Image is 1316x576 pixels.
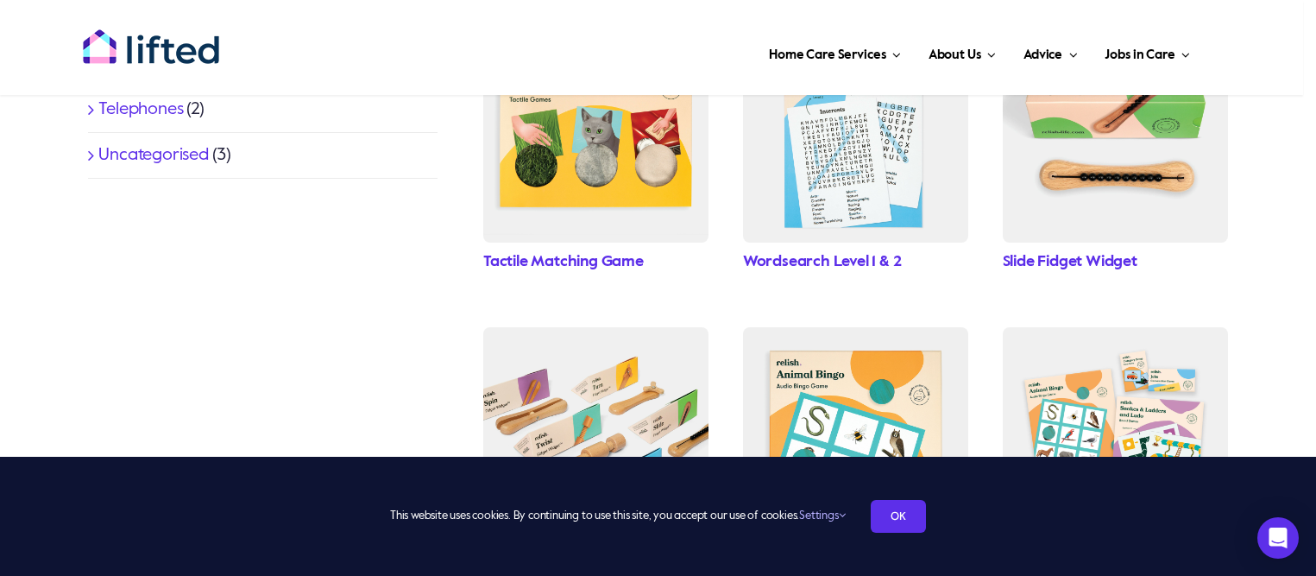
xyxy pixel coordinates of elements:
[1003,327,1228,345] a: games_bundle
[186,101,204,118] span: (2)
[82,28,220,46] a: lifted-logo
[769,41,885,69] span: Home Care Services
[1023,41,1062,69] span: Advice
[1105,41,1174,69] span: Jobs in Care
[98,147,208,164] a: Uncategorised
[764,26,906,78] a: Home Care Services
[390,503,845,530] span: This website uses cookies. By continuing to use this site, you accept our use of cookies.
[1003,254,1137,269] a: Slide Fidget Widget
[1257,517,1299,559] div: Open Intercom Messenger
[483,327,708,345] a: FidgetWidget_Toolkit___media_library_original_2000_2000
[871,500,926,533] a: OK
[1099,26,1195,78] a: Jobs in Care
[743,254,902,269] a: Wordsearch Level 1 & 2
[799,510,845,522] a: Settings
[483,254,644,269] a: Tactile Matching Game
[275,26,1195,78] nav: Main Menu
[212,147,231,164] span: (3)
[923,26,1001,78] a: About Us
[743,327,968,345] a: 1
[1018,26,1082,78] a: Advice
[98,101,183,118] a: Telephones
[929,41,981,69] span: About Us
